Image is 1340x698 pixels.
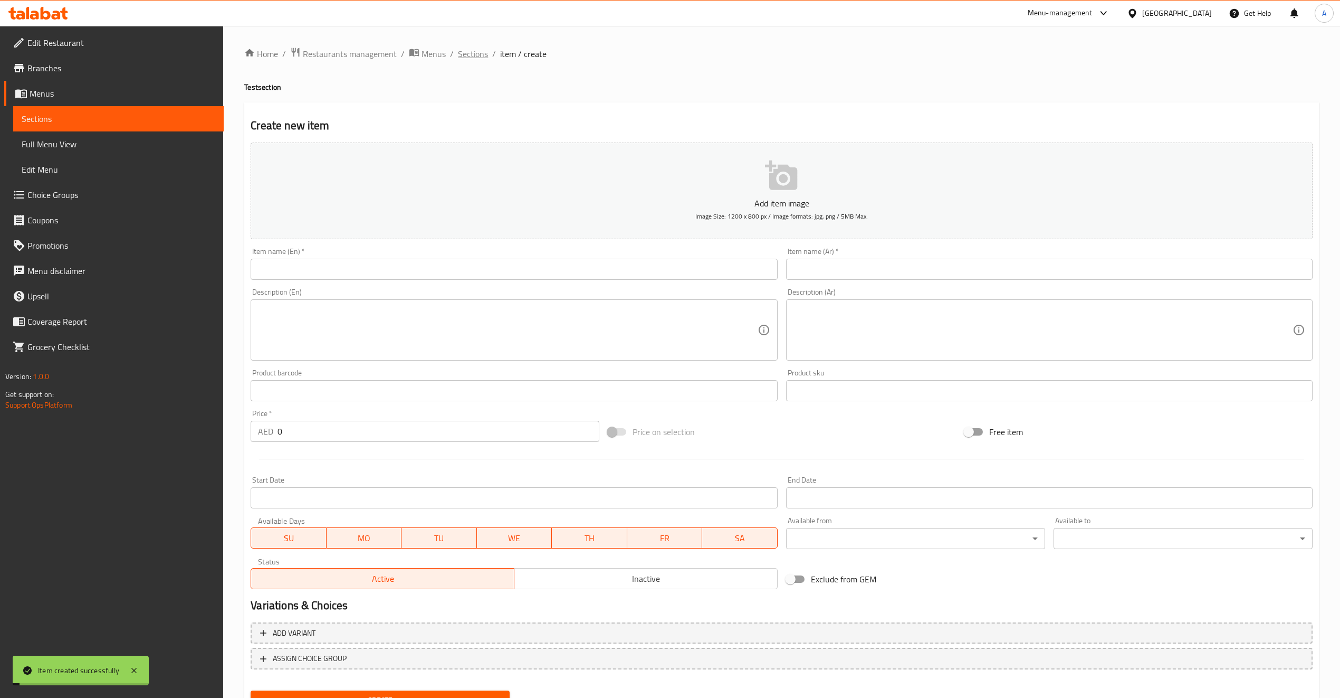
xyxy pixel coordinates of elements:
input: Please enter price [277,421,599,442]
p: AED [258,425,273,438]
button: SU [251,527,326,549]
span: Get support on: [5,388,54,401]
span: Branches [27,62,215,74]
span: Exclude from GEM [811,573,876,586]
a: Sections [458,48,488,60]
a: Upsell [4,284,224,309]
a: Menu disclaimer [4,258,224,284]
span: 1.0.0 [33,370,49,383]
span: FR [631,531,698,546]
h2: Variations & Choices [251,598,1313,614]
span: Menu disclaimer [27,265,215,277]
button: SA [702,527,778,549]
span: A [1322,7,1326,19]
button: MO [327,527,402,549]
a: Branches [4,55,224,81]
a: Choice Groups [4,182,224,207]
span: Sections [22,112,215,125]
a: Restaurants management [290,47,397,61]
a: Coverage Report [4,309,224,334]
span: SU [255,531,322,546]
span: WE [481,531,548,546]
button: TH [552,527,627,549]
span: Price on selection [633,426,695,438]
a: Coupons [4,207,224,233]
div: ​ [1054,528,1313,549]
h2: Create new item [251,118,1313,134]
button: Active [251,568,514,589]
a: Sections [13,106,224,131]
li: / [282,48,286,60]
span: Restaurants management [303,48,397,60]
span: Image Size: 1200 x 800 px / Image formats: jpg, png / 5MB Max. [695,210,868,222]
a: Menus [409,47,446,61]
span: Grocery Checklist [27,341,215,353]
button: Inactive [514,568,778,589]
a: Edit Restaurant [4,30,224,55]
a: Edit Menu [13,157,224,182]
a: Menus [4,81,224,106]
span: Upsell [27,290,215,303]
span: Coupons [27,214,215,227]
div: [GEOGRAPHIC_DATA] [1142,7,1212,19]
a: Promotions [4,233,224,258]
span: Edit Menu [22,163,215,176]
span: Add variant [273,627,315,640]
span: Menus [30,87,215,100]
span: Coverage Report [27,315,215,328]
a: Home [244,48,278,60]
span: Promotions [27,239,215,252]
button: FR [627,527,703,549]
button: Add item imageImage Size: 1200 x 800 px / Image formats: jpg, png / 5MB Max. [251,143,1313,239]
a: Support.OpsPlatform [5,398,72,412]
h4: Test section [244,82,1319,92]
div: Item created successfully [38,665,119,676]
span: TU [406,531,473,546]
p: Add item image [267,197,1296,210]
div: ​ [786,528,1045,549]
div: Menu-management [1028,7,1093,20]
span: Version: [5,370,31,383]
span: item / create [500,48,547,60]
span: Menus [422,48,446,60]
input: Enter name En [251,259,777,280]
span: SA [706,531,773,546]
input: Please enter product barcode [251,380,777,401]
li: / [450,48,454,60]
nav: breadcrumb [244,47,1319,61]
input: Please enter product sku [786,380,1313,401]
button: WE [477,527,552,549]
input: Enter name Ar [786,259,1313,280]
button: ASSIGN CHOICE GROUP [251,648,1313,669]
button: TU [401,527,477,549]
span: ASSIGN CHOICE GROUP [273,652,347,665]
button: Add variant [251,622,1313,644]
span: Edit Restaurant [27,36,215,49]
span: Free item [989,426,1023,438]
span: Inactive [519,571,773,587]
span: Full Menu View [22,138,215,150]
span: Choice Groups [27,188,215,201]
span: MO [331,531,398,546]
li: / [492,48,496,60]
li: / [401,48,405,60]
a: Full Menu View [13,131,224,157]
span: TH [556,531,623,546]
span: Active [255,571,510,587]
a: Grocery Checklist [4,334,224,360]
